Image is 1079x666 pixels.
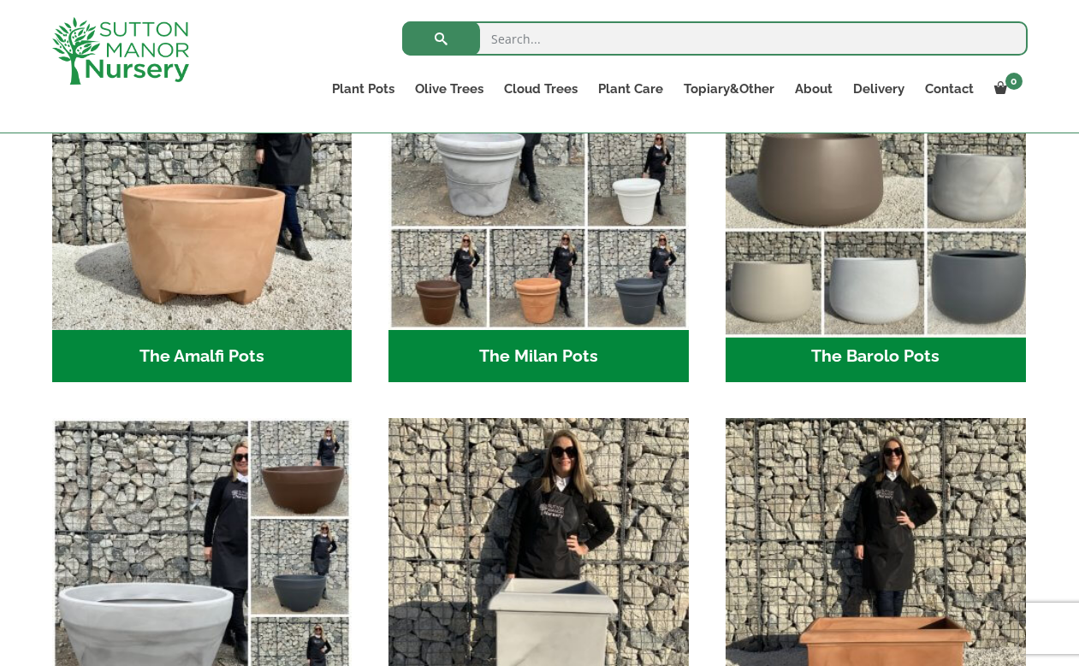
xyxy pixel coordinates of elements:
img: The Barolo Pots [718,22,1033,337]
a: Visit product category The Barolo Pots [726,30,1026,382]
a: Contact [915,77,984,101]
h2: The Barolo Pots [726,330,1026,383]
a: 0 [984,77,1028,101]
h2: The Milan Pots [388,330,689,383]
a: Delivery [843,77,915,101]
img: logo [52,17,189,85]
a: Cloud Trees [494,77,588,101]
h2: The Amalfi Pots [52,330,353,383]
span: 0 [1005,73,1023,90]
a: Topiary&Other [673,77,785,101]
a: Olive Trees [405,77,494,101]
a: Plant Pots [322,77,405,101]
img: The Amalfi Pots [52,30,353,330]
a: About [785,77,843,101]
a: Plant Care [588,77,673,101]
img: The Milan Pots [388,30,689,330]
a: Visit product category The Milan Pots [388,30,689,382]
input: Search... [402,21,1028,56]
a: Visit product category The Amalfi Pots [52,30,353,382]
